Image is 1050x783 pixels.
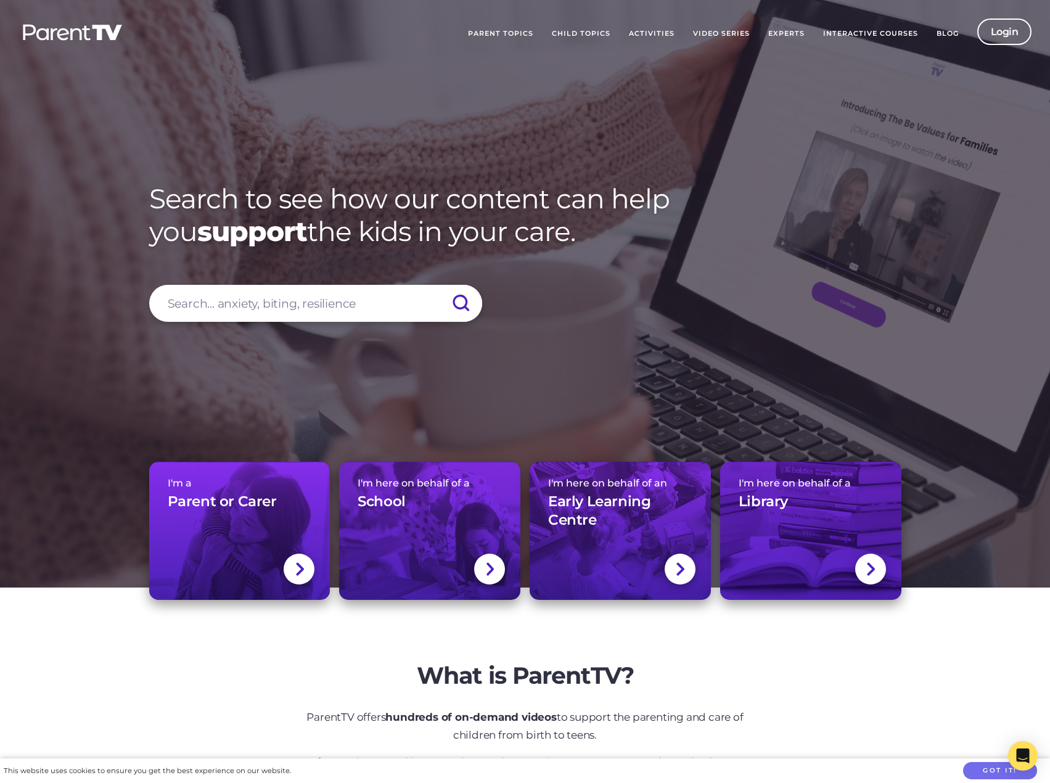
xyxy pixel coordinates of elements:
img: svg+xml;base64,PHN2ZyBlbmFibGUtYmFja2dyb3VuZD0ibmV3IDAgMCAxNC44IDI1LjciIHZpZXdCb3g9IjAgMCAxNC44ID... [866,561,875,577]
a: Blog [927,18,968,49]
a: Interactive Courses [814,18,927,49]
a: Login [977,18,1032,45]
strong: support [197,215,307,248]
a: Child Topics [543,18,620,49]
a: Experts [759,18,814,49]
p: ParentTV offers to support the parenting and care of children from birth to teens. [294,708,757,744]
input: Search... anxiety, biting, resilience [149,285,482,322]
h2: What is ParentTV? [294,662,757,690]
a: Video Series [684,18,759,49]
span: I'm here on behalf of a [739,477,883,489]
div: This website uses cookies to ensure you get the best experience on our website. [4,765,291,777]
a: Activities [620,18,684,49]
span: I'm here on behalf of an [548,477,692,489]
a: I'm here on behalf of aSchool [339,462,520,601]
span: I'm a [168,477,312,489]
strong: hundreds of on-demand videos [385,711,556,723]
h1: Search to see how our content can help you the kids in your care. [149,182,901,248]
img: svg+xml;base64,PHN2ZyBlbmFibGUtYmFja2dyb3VuZD0ibmV3IDAgMCAxNC44IDI1LjciIHZpZXdCb3g9IjAgMCAxNC44ID... [295,561,304,577]
img: parenttv-logo-white.4c85aaf.svg [22,23,123,41]
img: svg+xml;base64,PHN2ZyBlbmFibGUtYmFja2dyb3VuZD0ibmV3IDAgMCAxNC44IDI1LjciIHZpZXdCb3g9IjAgMCAxNC44ID... [485,561,494,577]
button: Got it! [963,762,1037,780]
a: I'm here on behalf of anEarly Learning Centre [530,462,711,601]
a: I'm aParent or Carer [149,462,330,601]
img: svg+xml;base64,PHN2ZyBlbmFibGUtYmFja2dyb3VuZD0ibmV3IDAgMCAxNC44IDI1LjciIHZpZXdCb3g9IjAgMCAxNC44ID... [675,561,684,577]
h3: Early Learning Centre [548,493,692,530]
span: I'm here on behalf of a [358,477,502,489]
a: Parent Topics [459,18,543,49]
h3: Library [739,493,788,511]
input: Submit [439,285,482,322]
a: I'm here on behalf of aLibrary [720,462,901,601]
div: Open Intercom Messenger [1008,741,1038,771]
h3: Parent or Carer [168,493,277,511]
h3: School [358,493,406,511]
